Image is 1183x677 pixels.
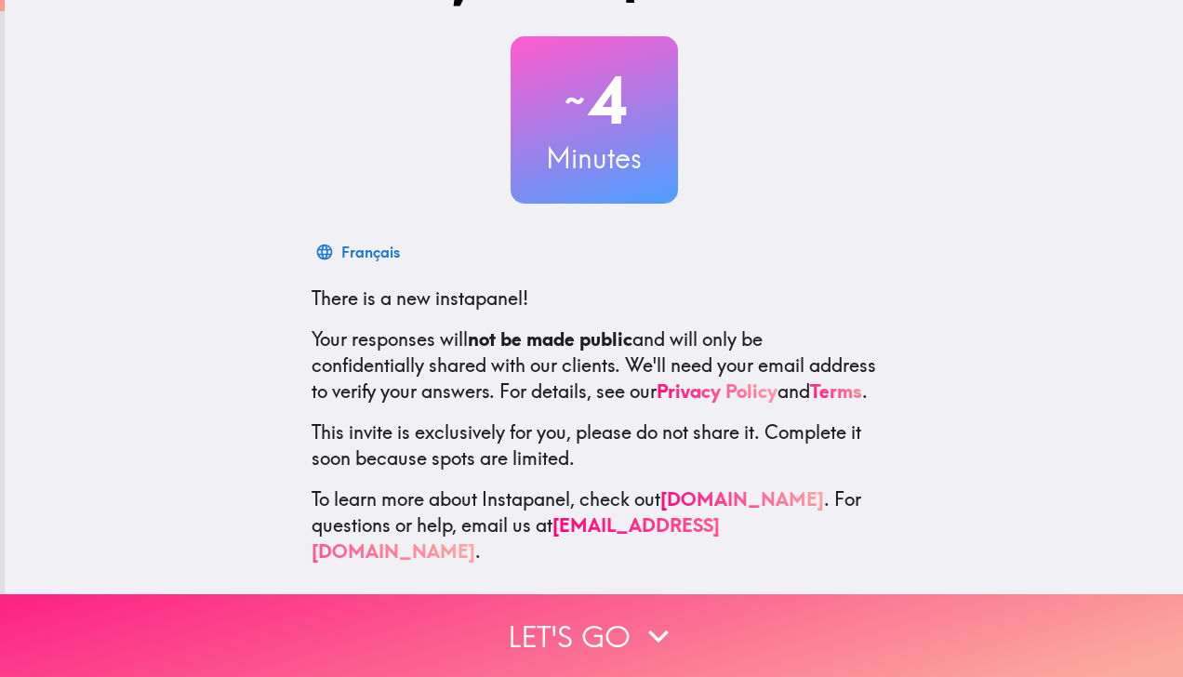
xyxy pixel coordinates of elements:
[312,419,877,471] p: This invite is exclusively for you, please do not share it. Complete it soon because spots are li...
[468,327,632,351] b: not be made public
[562,73,588,128] span: ~
[657,379,778,403] a: Privacy Policy
[341,239,400,265] div: Français
[312,286,528,310] span: There is a new instapanel!
[312,326,877,405] p: Your responses will and will only be confidentially shared with our clients. We'll need your emai...
[312,513,720,563] a: [EMAIL_ADDRESS][DOMAIN_NAME]
[660,487,824,511] a: [DOMAIN_NAME]
[312,486,877,564] p: To learn more about Instapanel, check out . For questions or help, email us at .
[511,139,678,178] h3: Minutes
[312,233,407,271] button: Français
[810,379,862,403] a: Terms
[511,62,678,139] h2: 4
